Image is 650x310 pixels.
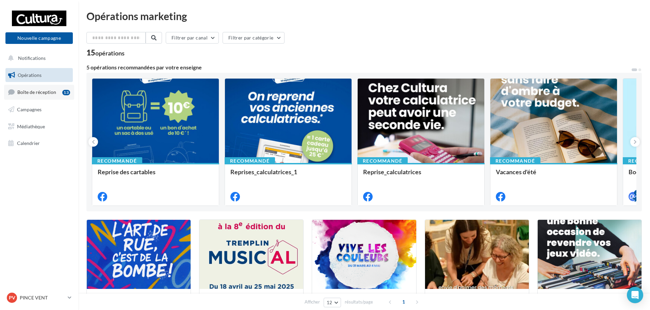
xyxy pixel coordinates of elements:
[4,102,74,117] a: Campagnes
[5,291,73,304] a: PV PINCE VENT
[18,55,46,61] span: Notifications
[86,49,125,56] div: 15
[324,298,341,307] button: 12
[345,299,373,305] span: résultats/page
[327,300,332,305] span: 12
[95,50,125,56] div: opérations
[4,85,74,99] a: Boîte de réception13
[627,287,643,303] div: Open Intercom Messenger
[4,51,71,65] button: Notifications
[223,32,285,44] button: Filtrer par catégorie
[9,294,15,301] span: PV
[18,72,42,78] span: Opérations
[363,168,479,182] div: Reprise_calculatrices
[20,294,65,301] p: PINCE VENT
[17,123,45,129] span: Médiathèque
[490,157,540,165] div: Recommandé
[305,299,320,305] span: Afficher
[62,90,70,95] div: 13
[496,168,612,182] div: Vacances d'été
[5,32,73,44] button: Nouvelle campagne
[357,157,408,165] div: Recommandé
[634,190,640,196] div: 4
[398,296,409,307] span: 1
[225,157,275,165] div: Recommandé
[230,168,346,182] div: Reprises_calculatrices_1
[98,168,213,182] div: Reprise des cartables
[166,32,219,44] button: Filtrer par canal
[17,89,56,95] span: Boîte de réception
[92,157,142,165] div: Recommandé
[4,136,74,150] a: Calendrier
[86,65,631,70] div: 5 opérations recommandées par votre enseigne
[17,107,42,112] span: Campagnes
[4,68,74,82] a: Opérations
[86,11,642,21] div: Opérations marketing
[17,140,40,146] span: Calendrier
[4,119,74,134] a: Médiathèque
